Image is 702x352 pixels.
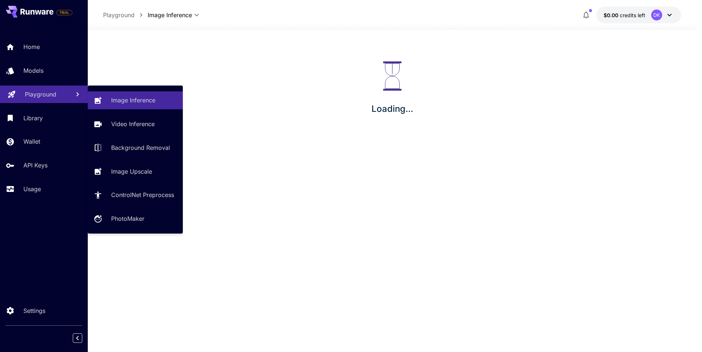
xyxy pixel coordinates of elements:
[56,8,72,17] span: Add your payment card to enable full platform functionality.
[111,143,170,152] p: Background Removal
[23,66,44,75] p: Models
[596,7,681,23] button: $0.00
[25,90,56,99] p: Playground
[23,42,40,51] p: Home
[23,114,43,122] p: Library
[111,190,174,199] p: ControlNet Preprocess
[88,162,183,180] a: Image Upscale
[23,306,45,315] p: Settings
[111,214,144,223] p: PhotoMaker
[148,11,192,19] span: Image Inference
[88,139,183,157] a: Background Removal
[88,91,183,109] a: Image Inference
[57,10,72,15] span: TRIAL
[88,186,183,204] a: ControlNet Preprocess
[23,185,41,193] p: Usage
[604,12,620,18] span: $0.00
[23,161,48,170] p: API Keys
[371,102,413,116] p: Loading...
[604,11,645,19] div: $0.00
[88,210,183,228] a: PhotoMaker
[103,11,135,19] p: Playground
[111,120,155,128] p: Video Inference
[88,115,183,133] a: Video Inference
[111,96,155,105] p: Image Inference
[111,167,152,176] p: Image Upscale
[78,332,88,345] div: Collapse sidebar
[651,10,662,20] div: DK
[620,12,645,18] span: credits left
[23,137,40,146] p: Wallet
[73,333,82,343] button: Collapse sidebar
[103,11,148,19] nav: breadcrumb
